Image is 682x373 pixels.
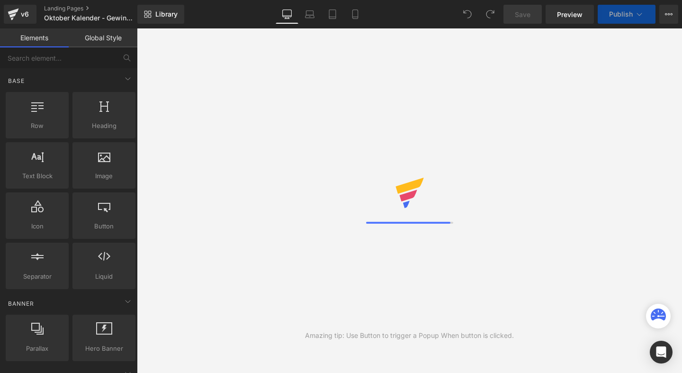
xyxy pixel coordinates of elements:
[44,5,153,12] a: Landing Pages
[9,121,66,131] span: Row
[75,221,133,231] span: Button
[155,10,178,18] span: Library
[7,299,35,308] span: Banner
[344,5,367,24] a: Mobile
[69,28,137,47] a: Global Style
[7,76,26,85] span: Base
[298,5,321,24] a: Laptop
[75,171,133,181] span: Image
[598,5,655,24] button: Publish
[9,272,66,282] span: Separator
[75,344,133,354] span: Hero Banner
[659,5,678,24] button: More
[137,5,184,24] a: New Library
[305,330,514,341] div: Amazing tip: Use Button to trigger a Popup When button is clicked.
[19,8,31,20] div: v6
[650,341,673,364] div: Open Intercom Messenger
[458,5,477,24] button: Undo
[75,121,133,131] span: Heading
[546,5,594,24] a: Preview
[4,5,36,24] a: v6
[75,272,133,282] span: Liquid
[44,14,135,22] span: Oktober Kalender - Gewinnspiel
[321,5,344,24] a: Tablet
[276,5,298,24] a: Desktop
[9,344,66,354] span: Parallax
[515,9,530,19] span: Save
[9,221,66,231] span: Icon
[609,10,633,18] span: Publish
[9,171,66,181] span: Text Block
[557,9,583,19] span: Preview
[481,5,500,24] button: Redo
